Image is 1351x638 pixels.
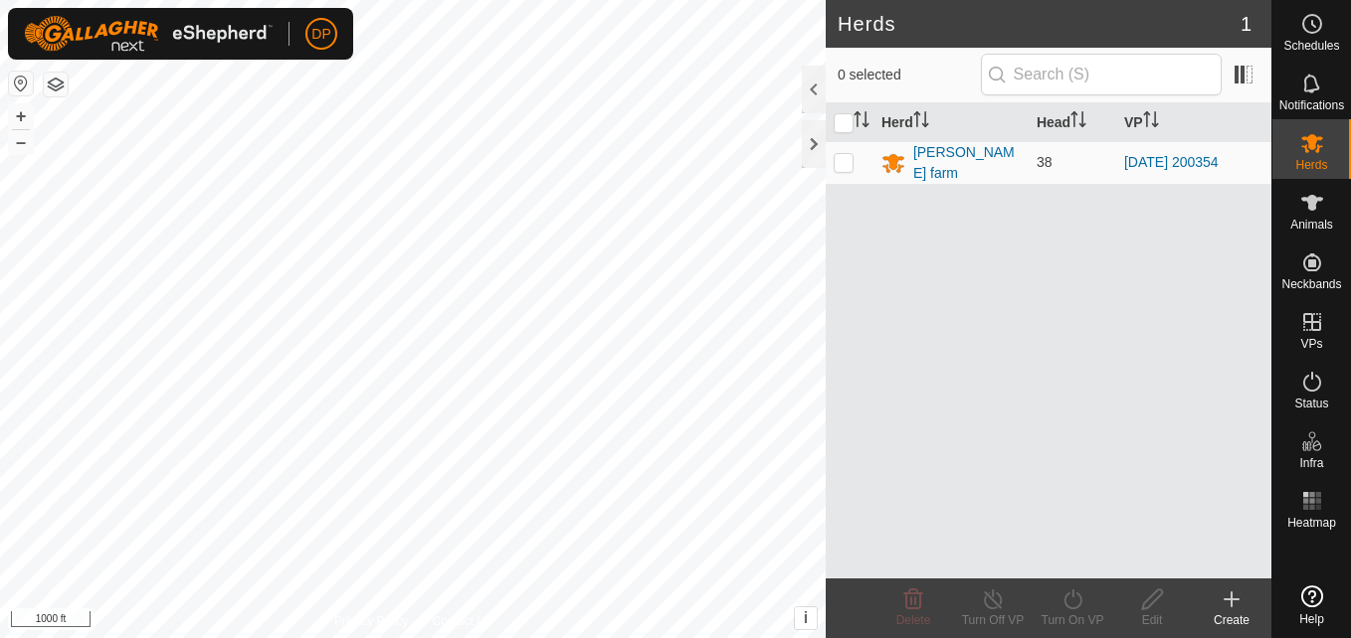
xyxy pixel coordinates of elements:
input: Search (S) [981,54,1222,95]
a: Contact Us [433,612,491,630]
span: Heatmap [1287,517,1336,529]
a: [DATE] 200354 [1124,154,1219,170]
button: – [9,130,33,154]
th: Herd [873,103,1029,142]
th: VP [1116,103,1271,142]
p-sorticon: Activate to sort [1143,114,1159,130]
span: Infra [1299,457,1323,469]
span: i [804,609,808,626]
div: Turn Off VP [953,611,1033,629]
button: Reset Map [9,72,33,95]
th: Head [1029,103,1116,142]
a: Privacy Policy [334,612,409,630]
span: Status [1294,398,1328,409]
span: 38 [1037,154,1053,170]
div: [PERSON_NAME] farm [913,142,1021,184]
div: Edit [1112,611,1192,629]
button: + [9,104,33,128]
p-sorticon: Activate to sort [913,114,929,130]
p-sorticon: Activate to sort [1070,114,1086,130]
img: Gallagher Logo [24,16,273,52]
button: Map Layers [44,73,68,96]
p-sorticon: Activate to sort [854,114,869,130]
span: Help [1299,613,1324,625]
span: Neckbands [1281,278,1341,290]
span: DP [311,24,330,45]
h2: Herds [838,12,1241,36]
a: Help [1272,577,1351,633]
button: i [795,607,817,629]
span: Herds [1295,159,1327,171]
div: Turn On VP [1033,611,1112,629]
span: Schedules [1283,40,1339,52]
span: Notifications [1279,99,1344,111]
span: 0 selected [838,65,981,85]
span: VPs [1300,338,1322,350]
span: Animals [1290,219,1333,231]
span: 1 [1241,9,1252,39]
span: Delete [896,613,931,627]
div: Create [1192,611,1271,629]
